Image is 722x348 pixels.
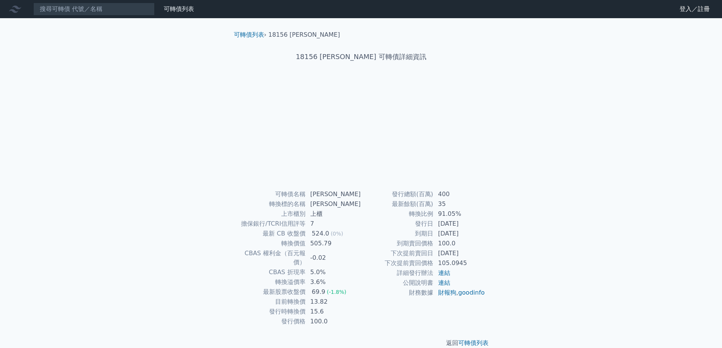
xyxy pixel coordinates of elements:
span: (0%) [330,231,343,237]
td: 下次提前賣回價格 [361,258,434,268]
td: 目前轉換價 [237,297,306,307]
li: 18156 [PERSON_NAME] [268,30,340,39]
td: 轉換標的名稱 [237,199,306,209]
td: 400 [434,189,486,199]
td: 到期賣回價格 [361,239,434,248]
td: [DATE] [434,229,486,239]
a: 連結 [438,279,450,286]
a: goodinfo [458,289,485,296]
td: [DATE] [434,219,486,229]
td: 轉換比例 [361,209,434,219]
td: [PERSON_NAME] [306,189,361,199]
td: 發行價格 [237,317,306,326]
td: 最新 CB 收盤價 [237,229,306,239]
span: (-1.8%) [327,289,346,295]
td: CBAS 折現率 [237,267,306,277]
td: 發行總額(百萬) [361,189,434,199]
td: -0.02 [306,248,361,267]
td: 上市櫃別 [237,209,306,219]
td: 發行時轉換價 [237,307,306,317]
td: 13.82 [306,297,361,307]
a: 連結 [438,269,450,276]
td: 100.0 [306,317,361,326]
td: 105.0945 [434,258,486,268]
td: 轉換價值 [237,239,306,248]
td: CBAS 權利金（百元報價） [237,248,306,267]
td: [DATE] [434,248,486,258]
p: 返回 [228,339,495,348]
a: 可轉債列表 [458,339,489,346]
li: › [234,30,266,39]
td: 15.6 [306,307,361,317]
h1: 18156 [PERSON_NAME] 可轉債詳細資訊 [228,51,495,62]
td: 3.6% [306,277,361,287]
div: 524.0 [310,229,331,238]
a: 登入／註冊 [673,3,716,15]
td: 可轉債名稱 [237,189,306,199]
td: 7 [306,219,361,229]
div: 69.9 [310,287,327,297]
td: 擔保銀行/TCRI信用評等 [237,219,306,229]
td: 上櫃 [306,209,361,219]
td: 505.79 [306,239,361,248]
td: 5.0% [306,267,361,277]
td: 到期日 [361,229,434,239]
td: , [434,288,486,298]
td: 公開說明書 [361,278,434,288]
td: 最新股票收盤價 [237,287,306,297]
td: 100.0 [434,239,486,248]
td: 35 [434,199,486,209]
td: 詳細發行辦法 [361,268,434,278]
td: [PERSON_NAME] [306,199,361,209]
td: 最新餘額(百萬) [361,199,434,209]
a: 可轉債列表 [234,31,264,38]
a: 財報狗 [438,289,456,296]
a: 可轉債列表 [164,5,194,12]
td: 轉換溢價率 [237,277,306,287]
td: 下次提前賣回日 [361,248,434,258]
input: 搜尋可轉債 代號／名稱 [33,3,155,16]
td: 發行日 [361,219,434,229]
td: 財務數據 [361,288,434,298]
td: 91.05% [434,209,486,219]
